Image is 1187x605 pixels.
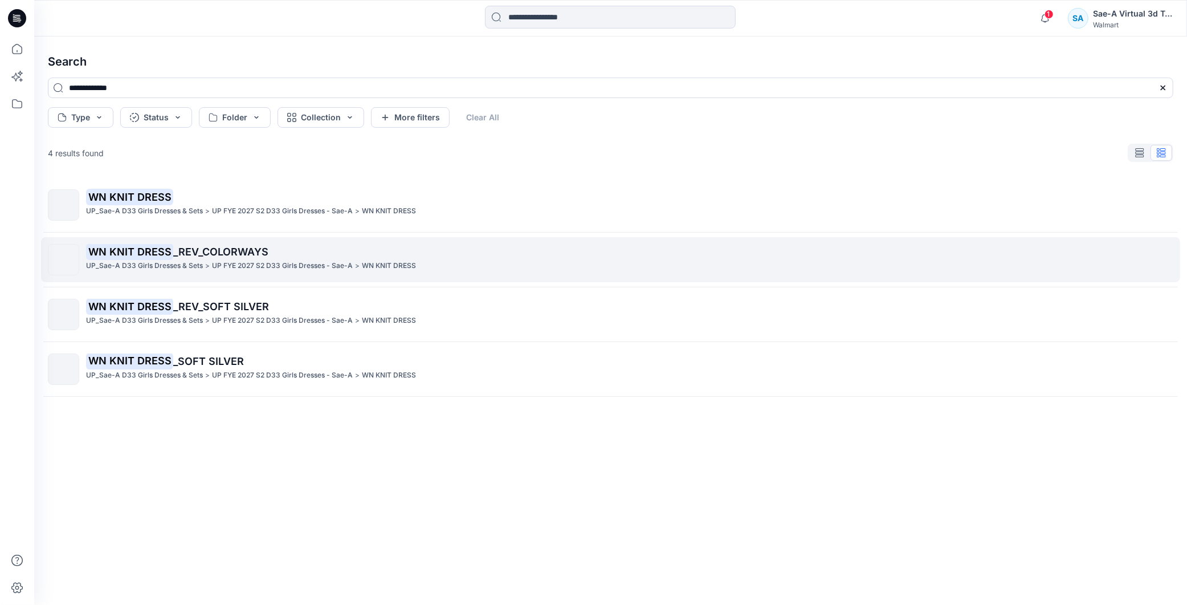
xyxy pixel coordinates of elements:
[86,315,203,327] p: UP_Sae-A D33 Girls Dresses & Sets
[1093,7,1173,21] div: Sae-A Virtual 3d Team
[355,315,360,327] p: >
[86,260,203,272] p: UP_Sae-A D33 Girls Dresses & Sets
[1045,10,1054,19] span: 1
[355,260,360,272] p: >
[362,205,416,217] p: WN KNIT DRESS
[173,246,268,258] span: _REV_COLORWAYS
[362,370,416,381] p: WN KNIT DRESS
[86,205,203,217] p: UP_Sae-A D33 Girls Dresses & Sets
[173,355,244,367] span: _SOFT SILVER
[355,205,360,217] p: >
[48,107,113,128] button: Type
[86,243,173,259] mark: WN KNIT DRESS
[199,107,271,128] button: Folder
[86,189,173,205] mark: WN KNIT DRESS
[1068,8,1088,29] div: SA
[362,315,416,327] p: WN KNIT DRESS
[41,237,1180,282] a: WN KNIT DRESS_REV_COLORWAYSUP_Sae-A D33 Girls Dresses & Sets>UP FYE 2027 S2 D33 Girls Dresses - S...
[41,292,1180,337] a: WN KNIT DRESS_REV_SOFT SILVERUP_Sae-A D33 Girls Dresses & Sets>UP FYE 2027 S2 D33 Girls Dresses -...
[86,298,173,314] mark: WN KNIT DRESS
[362,260,416,272] p: WN KNIT DRESS
[355,370,360,381] p: >
[120,107,192,128] button: Status
[212,370,353,381] p: UP FYE 2027 S2 D33 Girls Dresses - Sae-A
[205,370,210,381] p: >
[39,46,1182,78] h4: Search
[41,182,1180,228] a: WN KNIT DRESSUP_Sae-A D33 Girls Dresses & Sets>UP FYE 2027 S2 D33 Girls Dresses - Sae-A>WN KNIT D...
[86,370,203,381] p: UP_Sae-A D33 Girls Dresses & Sets
[212,315,353,327] p: UP FYE 2027 S2 D33 Girls Dresses - Sae-A
[205,315,210,327] p: >
[205,205,210,217] p: >
[173,301,269,312] span: _REV_SOFT SILVER
[278,107,364,128] button: Collection
[41,347,1180,392] a: WN KNIT DRESS_SOFT SILVERUP_Sae-A D33 Girls Dresses & Sets>UP FYE 2027 S2 D33 Girls Dresses - Sae...
[212,260,353,272] p: UP FYE 2027 S2 D33 Girls Dresses - Sae-A
[1093,21,1173,29] div: Walmart
[205,260,210,272] p: >
[86,353,173,369] mark: WN KNIT DRESS
[371,107,450,128] button: More filters
[48,147,104,159] p: 4 results found
[212,205,353,217] p: UP FYE 2027 S2 D33 Girls Dresses - Sae-A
